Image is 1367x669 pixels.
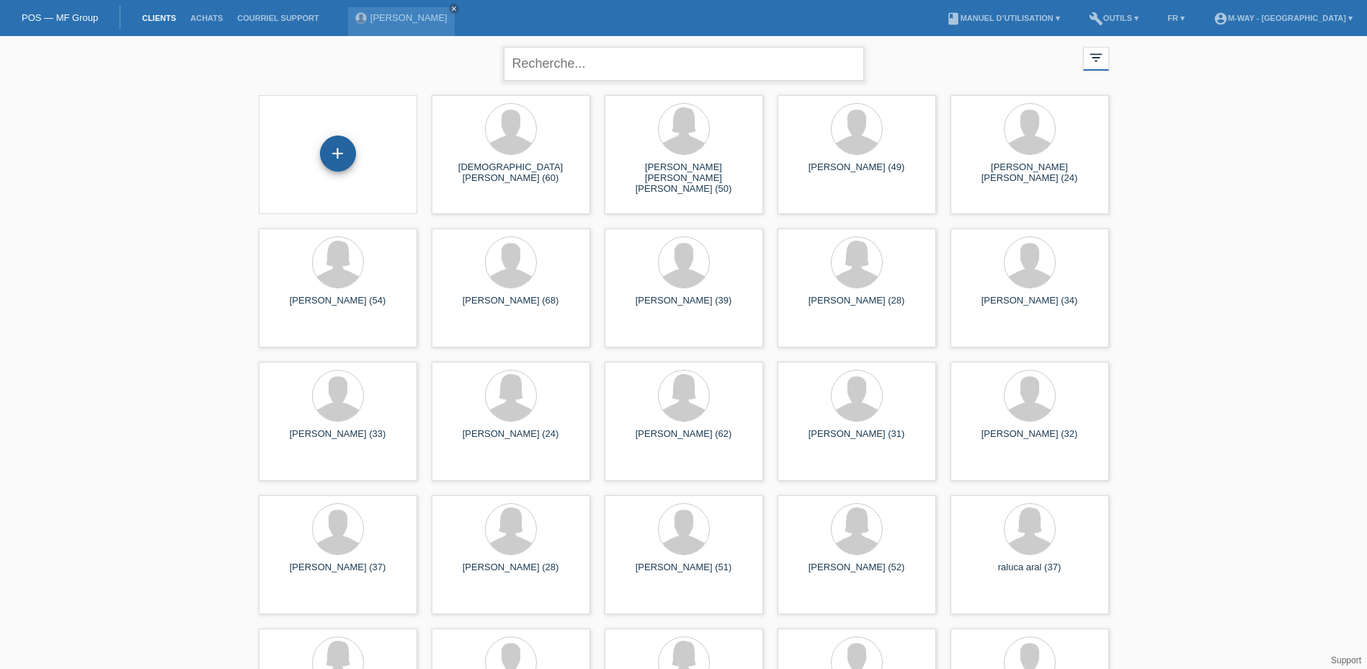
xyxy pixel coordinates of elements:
[449,4,459,14] a: close
[616,562,752,585] div: [PERSON_NAME] (51)
[443,428,579,451] div: [PERSON_NAME] (24)
[789,428,925,451] div: [PERSON_NAME] (31)
[1082,14,1146,22] a: buildOutils ▾
[962,161,1097,185] div: [PERSON_NAME] [PERSON_NAME] (24)
[450,5,458,12] i: close
[962,562,1097,585] div: raluca aral (37)
[370,12,447,23] a: [PERSON_NAME]
[616,161,752,187] div: [PERSON_NAME] [PERSON_NAME] [PERSON_NAME] (50)
[946,12,961,26] i: book
[183,14,230,22] a: Achats
[789,161,925,185] div: [PERSON_NAME] (49)
[1160,14,1192,22] a: FR ▾
[789,562,925,585] div: [PERSON_NAME] (52)
[270,428,406,451] div: [PERSON_NAME] (33)
[321,141,355,166] div: Enregistrer le client
[1088,50,1104,66] i: filter_list
[504,47,864,81] input: Recherche...
[22,12,98,23] a: POS — MF Group
[789,295,925,318] div: [PERSON_NAME] (28)
[1214,12,1228,26] i: account_circle
[616,295,752,318] div: [PERSON_NAME] (39)
[230,14,326,22] a: Courriel Support
[962,295,1097,318] div: [PERSON_NAME] (34)
[962,428,1097,451] div: [PERSON_NAME] (32)
[1206,14,1360,22] a: account_circlem-way - [GEOGRAPHIC_DATA] ▾
[616,428,752,451] div: [PERSON_NAME] (62)
[443,161,579,185] div: [DEMOGRAPHIC_DATA][PERSON_NAME] (60)
[135,14,183,22] a: Clients
[939,14,1067,22] a: bookManuel d’utilisation ▾
[270,295,406,318] div: [PERSON_NAME] (54)
[270,562,406,585] div: [PERSON_NAME] (37)
[443,562,579,585] div: [PERSON_NAME] (28)
[1089,12,1103,26] i: build
[443,295,579,318] div: [PERSON_NAME] (68)
[1331,655,1361,665] a: Support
